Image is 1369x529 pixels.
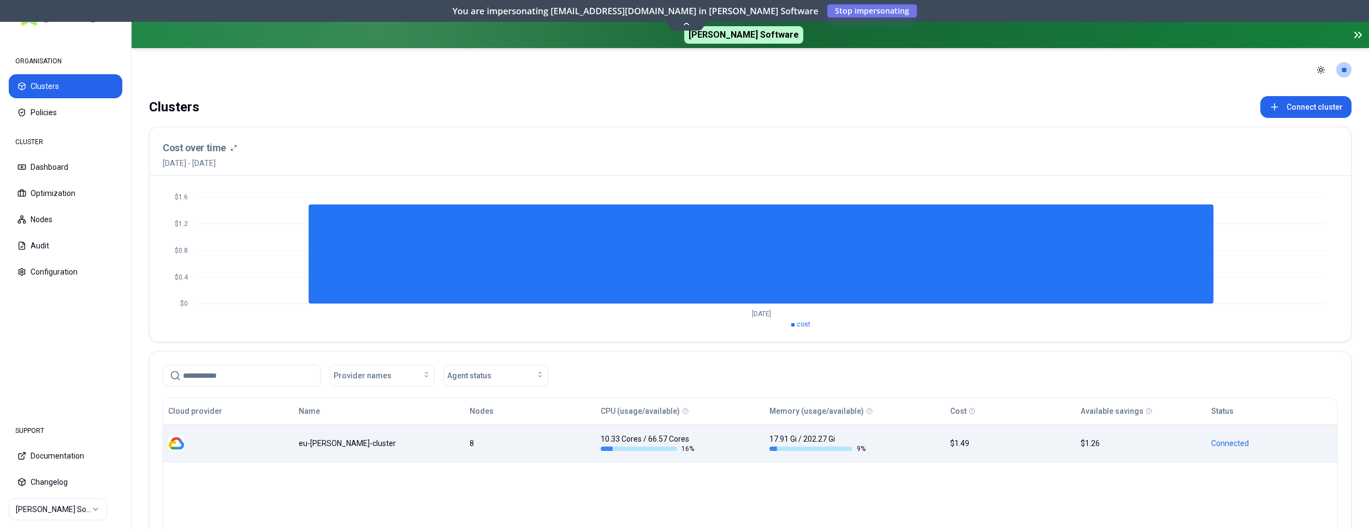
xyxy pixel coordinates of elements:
[1260,96,1352,118] button: Connect cluster
[149,96,199,118] div: Clusters
[684,26,803,44] span: [PERSON_NAME] Software
[168,400,222,422] button: Cloud provider
[950,438,1071,449] div: $1.49
[9,470,122,494] button: Changelog
[9,207,122,231] button: Nodes
[334,370,392,381] span: Provider names
[175,274,188,281] tspan: $0.4
[9,260,122,284] button: Configuration
[9,420,122,442] div: SUPPORT
[752,310,771,318] tspan: [DATE]
[769,400,864,422] button: Memory (usage/available)
[175,220,188,228] tspan: $1.2
[9,74,122,98] button: Clusters
[299,400,320,422] button: Name
[601,400,680,422] button: CPU (usage/available)
[9,50,122,72] div: ORGANISATION
[470,400,494,422] button: Nodes
[9,234,122,258] button: Audit
[9,131,122,153] div: CLUSTER
[950,400,967,422] button: Cost
[470,438,590,449] div: 8
[9,100,122,124] button: Policies
[1081,438,1201,449] div: $1.26
[9,155,122,179] button: Dashboard
[180,300,188,307] tspan: $0
[175,247,188,254] tspan: $0.8
[769,433,866,453] div: 17.91 Gi / 202.27 Gi
[769,444,866,453] div: 9 %
[447,370,491,381] span: Agent status
[163,140,226,156] h3: Cost over time
[9,444,122,468] button: Documentation
[163,158,237,169] span: [DATE] - [DATE]
[443,365,548,387] button: Agent status
[330,365,435,387] button: Provider names
[601,433,697,453] div: 10.33 Cores / 66.57 Cores
[1211,438,1332,449] div: Connected
[9,181,122,205] button: Optimization
[299,438,460,449] div: eu-rex-cluster
[175,193,188,201] tspan: $1.6
[797,320,810,328] span: cost
[168,435,185,451] img: gcp
[1081,400,1143,422] button: Available savings
[1211,406,1234,417] div: Status
[601,444,697,453] div: 16 %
